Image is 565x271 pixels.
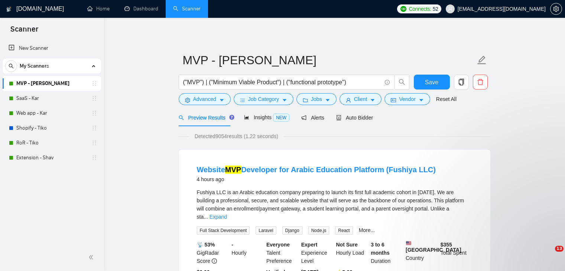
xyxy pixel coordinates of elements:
[335,241,370,265] div: Hourly Load
[197,175,436,184] div: 4 hours ago
[296,93,337,105] button: folderJobscaret-down
[256,226,276,235] span: Laravel
[197,188,473,221] div: Fushiya LLC is an Arabic education company preparing to launch its first full academic cohort in ...
[124,6,158,12] a: dashboardDashboard
[244,114,289,120] span: Insights
[391,97,396,103] span: idcard
[454,75,469,89] button: copy
[384,93,430,105] button: idcardVendorcaret-down
[16,106,87,121] a: Web app - Kar
[228,114,235,121] div: Tooltip anchor
[540,246,558,264] iframe: To enrich screen reader interactions, please activate Accessibility in Grammarly extension settings
[303,97,308,103] span: folder
[414,75,450,89] button: Save
[425,78,438,87] span: Save
[16,135,87,150] a: RoR - Tiko
[406,241,411,246] img: 🇺🇸
[385,80,390,85] span: info-circle
[394,75,409,89] button: search
[395,79,409,85] span: search
[20,59,49,74] span: My Scanners
[336,115,341,120] span: robot
[404,241,439,265] div: Country
[91,95,97,101] span: holder
[91,140,97,146] span: holder
[88,254,96,261] span: double-left
[6,3,12,15] img: logo
[91,125,97,131] span: holder
[473,79,487,85] span: delete
[336,115,373,121] span: Auto Bidder
[4,24,44,39] span: Scanner
[346,97,351,103] span: user
[273,114,289,122] span: NEW
[179,93,231,105] button: settingAdvancedcaret-down
[193,95,216,103] span: Advanced
[335,226,353,235] span: React
[16,150,87,165] a: Extension - Shav
[300,241,335,265] div: Experience Level
[3,41,101,56] li: New Scanner
[16,91,87,106] a: SaaS - Kar
[550,3,562,15] button: setting
[340,93,382,105] button: userClientcaret-down
[301,242,318,248] b: Expert
[189,132,283,140] span: Detected 9054 results (1.22 seconds)
[231,242,233,248] b: -
[399,95,415,103] span: Vendor
[197,226,250,235] span: Full Stack Development
[179,115,184,120] span: search
[359,227,375,233] a: More...
[179,115,232,121] span: Preview Results
[91,155,97,161] span: holder
[244,115,249,120] span: area-chart
[282,226,302,235] span: Django
[369,241,404,265] div: Duration
[185,97,190,103] span: setting
[195,241,230,265] div: GigRadar Score
[248,95,279,103] span: Job Category
[16,76,87,91] a: MVP - [PERSON_NAME]
[183,51,475,69] input: Scanner name...
[87,6,110,12] a: homeHome
[5,60,17,72] button: search
[409,5,431,13] span: Connects:
[183,78,381,87] input: Search Freelance Jobs...
[308,226,329,235] span: Node.js
[477,55,487,65] span: edit
[419,97,424,103] span: caret-down
[265,241,300,265] div: Talent Preference
[210,214,227,220] a: Expand
[301,115,306,120] span: notification
[197,166,436,174] a: WebsiteMVPDeveloper for Arabic Education Platform (Fushiya LLC)
[370,97,375,103] span: caret-down
[91,110,97,116] span: holder
[436,95,457,103] a: Reset All
[454,79,468,85] span: copy
[550,6,562,12] a: setting
[266,242,290,248] b: Everyone
[336,242,358,248] b: Not Sure
[225,166,241,174] mark: MVP
[212,258,217,264] span: info-circle
[240,97,245,103] span: bars
[204,214,208,220] span: ...
[439,241,474,265] div: Total Spent
[91,81,97,86] span: holder
[400,6,406,12] img: upwork-logo.png
[173,6,201,12] a: searchScanner
[234,93,293,105] button: barsJob Categorycaret-down
[325,97,330,103] span: caret-down
[354,95,367,103] span: Client
[282,97,287,103] span: caret-down
[433,5,438,13] span: 52
[448,6,453,12] span: user
[406,241,461,253] b: [GEOGRAPHIC_DATA]
[6,63,17,69] span: search
[555,246,564,252] span: 13
[16,121,87,135] a: Shopify - Tiko
[9,41,95,56] a: New Scanner
[230,241,265,265] div: Hourly
[197,242,215,248] b: 📡 53%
